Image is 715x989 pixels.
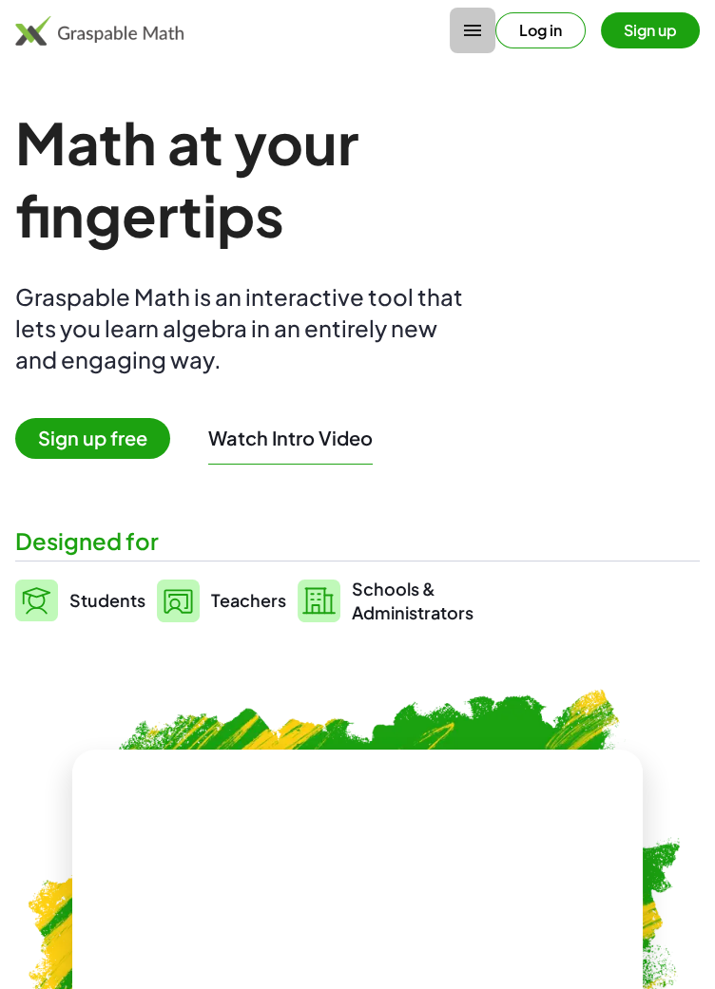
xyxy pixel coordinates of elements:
[215,846,500,988] video: What is this? This is dynamic math notation. Dynamic math notation plays a central role in how Gr...
[157,577,286,624] a: Teachers
[15,525,700,557] div: Designed for
[352,577,473,624] span: Schools & Administrators
[601,12,700,48] button: Sign up
[211,589,286,611] span: Teachers
[298,580,340,622] img: svg%3e
[298,577,473,624] a: Schools &Administrators
[157,580,200,622] img: svg%3e
[15,281,472,375] div: Graspable Math is an interactive tool that lets you learn algebra in an entirely new and engaging...
[495,12,586,48] button: Log in
[15,106,620,251] h1: Math at your fingertips
[15,580,58,621] img: svg%3e
[15,577,145,624] a: Students
[69,589,145,611] span: Students
[15,418,170,459] span: Sign up free
[208,426,373,450] button: Watch Intro Video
